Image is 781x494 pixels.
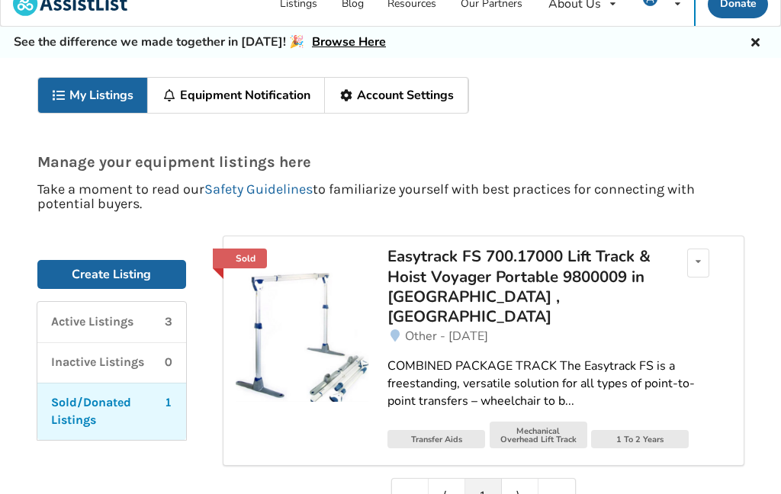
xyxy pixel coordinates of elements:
a: Safety Guidelines [204,181,313,197]
p: Inactive Listings [51,354,144,371]
a: Browse Here [312,34,386,50]
a: Transfer AidsMechanical Overhead Lift Track1 To 2 Years [387,422,731,452]
p: 3 [165,313,172,331]
span: Other - [DATE] [405,328,488,345]
p: Manage your equipment listings here [37,154,744,170]
a: Account Settings [325,78,468,113]
a: Easytrack FS 700.17000 Lift Track & Hoist Voyager Portable 9800009 in [GEOGRAPHIC_DATA] , [GEOGRA... [387,249,654,327]
a: Create Listing [37,260,187,289]
p: 1 [165,394,172,429]
a: Sold [236,249,369,402]
p: Sold/Donated Listings [51,394,166,429]
a: Other - [DATE] [387,327,731,345]
a: Equipment Notification [148,78,325,113]
div: Transfer Aids [387,430,485,448]
p: Active Listings [51,313,133,331]
div: COMBINED PACKAGE TRACK The Easytrack FS is a freestanding, versatile solution for all types of po... [387,358,731,410]
a: Sold [213,249,267,268]
div: 1 To 2 Years [591,430,689,448]
p: 0 [165,354,172,371]
div: Mechanical Overhead Lift Track [490,422,587,448]
a: My Listings [38,78,149,113]
div: Easytrack FS 700.17000 Lift Track & Hoist Voyager Portable 9800009 in [GEOGRAPHIC_DATA] , [GEOGRA... [387,246,654,327]
img: transfer aids-easytrack fs 700.17000 lift track & hoist voyager portable 9800009 in qualicum beac... [236,268,369,402]
h5: See the difference we made together in [DATE]! 🎉 [14,34,386,50]
p: Take a moment to read our to familiarize yourself with best practices for connecting with potenti... [37,182,744,211]
a: COMBINED PACKAGE TRACK The Easytrack FS is a freestanding, versatile solution for all types of po... [387,345,731,422]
